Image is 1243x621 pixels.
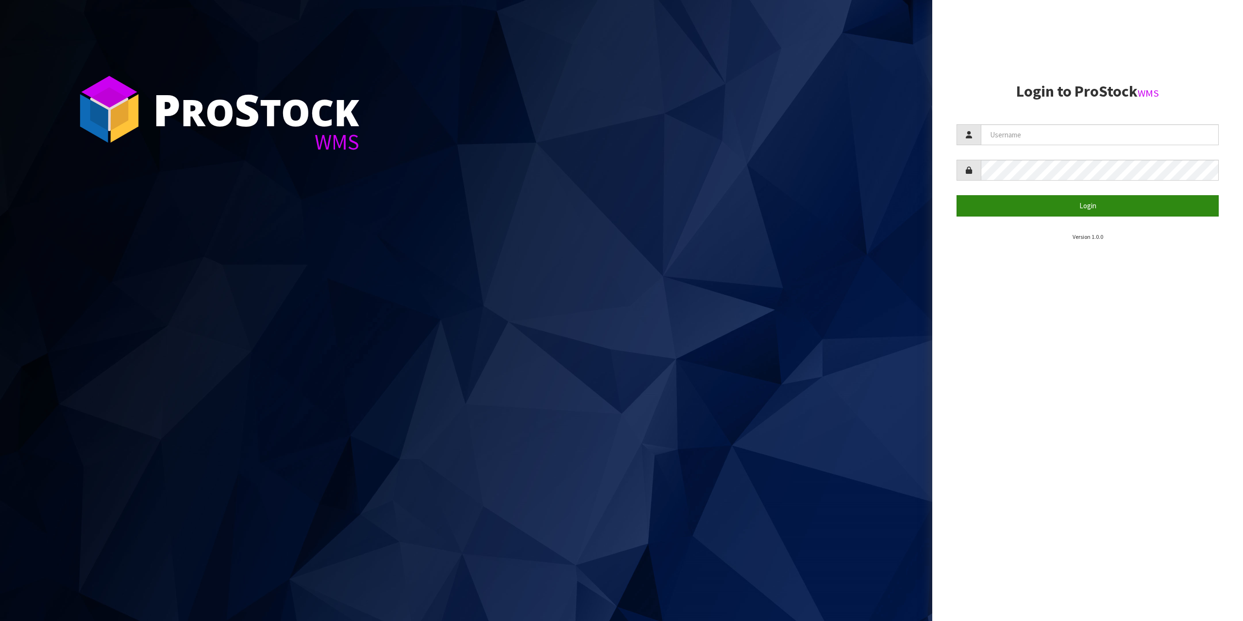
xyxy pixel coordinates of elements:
button: Login [957,195,1219,216]
h2: Login to ProStock [957,83,1219,100]
img: ProStock Cube [73,73,146,146]
small: Version 1.0.0 [1073,233,1103,240]
span: P [153,80,181,139]
div: WMS [153,131,359,153]
span: S [235,80,260,139]
small: WMS [1138,87,1159,100]
input: Username [981,124,1219,145]
div: ro tock [153,87,359,131]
